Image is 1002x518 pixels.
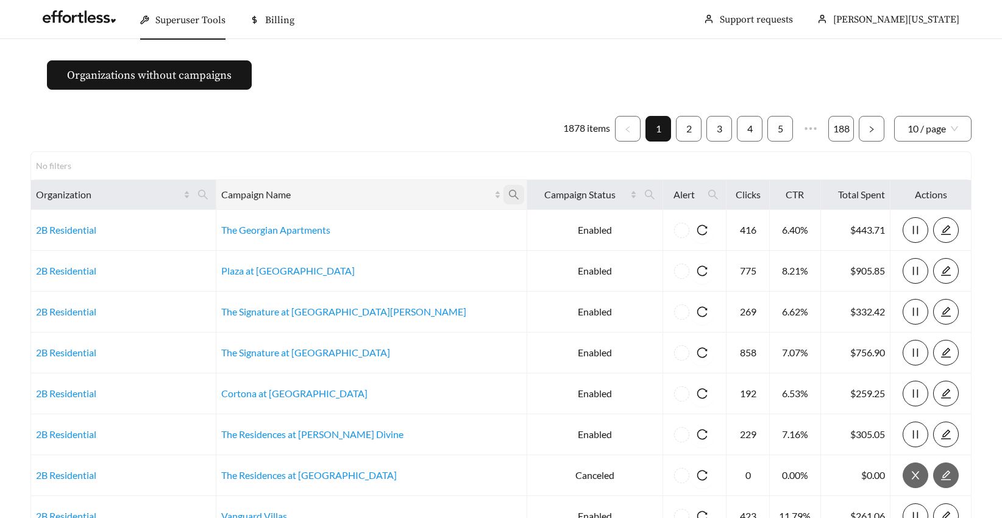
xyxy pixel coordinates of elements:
[265,14,294,26] span: Billing
[36,265,96,276] a: 2B Residential
[933,306,959,317] a: edit
[934,306,958,317] span: edit
[727,180,770,210] th: Clicks
[933,469,959,481] a: edit
[770,180,821,210] th: CTR
[737,116,762,142] li: 4
[770,210,821,251] td: 6.40%
[527,210,663,251] td: Enabled
[821,414,890,455] td: $305.05
[933,217,959,243] button: edit
[770,414,821,455] td: 7.16%
[708,189,719,200] span: search
[155,14,226,26] span: Superuser Tools
[934,429,958,440] span: edit
[689,429,715,440] span: reload
[934,265,958,276] span: edit
[737,117,762,141] a: 4
[720,13,793,26] a: Support requests
[934,388,958,399] span: edit
[868,126,875,133] span: right
[768,117,792,141] a: 5
[903,388,928,399] span: pause
[933,299,959,325] button: edit
[689,381,715,406] button: reload
[727,210,770,251] td: 416
[639,185,660,204] span: search
[689,265,715,276] span: reload
[503,185,524,204] span: search
[933,224,959,236] a: edit
[821,292,890,333] td: $332.42
[527,292,663,333] td: Enabled
[36,187,181,202] span: Organization
[527,414,663,455] td: Enabled
[903,265,928,276] span: pause
[798,116,823,142] span: •••
[903,340,928,365] button: pause
[197,189,208,200] span: search
[689,347,715,358] span: reload
[67,67,232,84] span: Organizations without campaigns
[677,117,701,141] a: 2
[833,13,959,26] span: [PERSON_NAME][US_STATE]
[532,187,628,202] span: Campaign Status
[829,117,853,141] a: 188
[821,251,890,292] td: $905.85
[221,306,466,317] a: The Signature at [GEOGRAPHIC_DATA][PERSON_NAME]
[689,217,715,243] button: reload
[727,373,770,414] td: 192
[36,347,96,358] a: 2B Residential
[707,117,731,141] a: 3
[703,185,723,204] span: search
[221,224,330,236] a: The Georgian Apartments
[727,251,770,292] td: 775
[908,117,958,141] span: 10 / page
[903,217,928,243] button: pause
[689,462,715,488] button: reload
[676,116,702,142] li: 2
[933,462,959,488] button: edit
[36,306,96,317] a: 2B Residential
[615,116,641,142] button: left
[221,428,403,440] a: The Residences at [PERSON_NAME] Divine
[821,210,890,251] td: $443.71
[689,340,715,365] button: reload
[193,185,213,204] span: search
[903,306,928,317] span: pause
[770,251,821,292] td: 8.21%
[527,373,663,414] td: Enabled
[221,469,397,481] a: The Residences at [GEOGRAPHIC_DATA]
[903,299,928,325] button: pause
[933,428,959,440] a: edit
[689,299,715,325] button: reload
[221,265,355,276] a: Plaza at [GEOGRAPHIC_DATA]
[934,347,958,358] span: edit
[727,333,770,373] td: 858
[821,333,890,373] td: $756.90
[508,189,519,200] span: search
[859,116,884,142] li: Next Page
[933,381,959,406] button: edit
[933,340,959,365] button: edit
[798,116,823,142] li: Next 5 Pages
[36,469,96,481] a: 2B Residential
[527,251,663,292] td: Enabled
[933,422,959,447] button: edit
[894,116,972,142] div: Page Size
[36,387,96,399] a: 2B Residential
[770,333,821,373] td: 7.07%
[933,347,959,358] a: edit
[644,189,655,200] span: search
[646,117,670,141] a: 1
[689,258,715,284] button: reload
[221,387,368,399] a: Cortona at [GEOGRAPHIC_DATA]
[903,429,928,440] span: pause
[770,455,821,496] td: 0.00%
[821,180,890,210] th: Total Spent
[933,387,959,399] a: edit
[903,258,928,284] button: pause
